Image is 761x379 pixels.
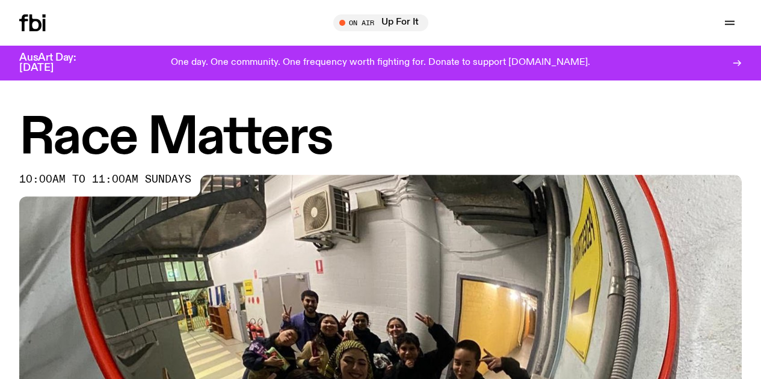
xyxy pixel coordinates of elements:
h3: AusArt Day: [DATE] [19,53,96,73]
p: One day. One community. One frequency worth fighting for. Donate to support [DOMAIN_NAME]. [171,58,590,68]
span: 10:00am to 11:00am sundays [19,175,191,184]
button: On AirUp For It [333,14,428,31]
h1: Race Matters [19,114,742,163]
